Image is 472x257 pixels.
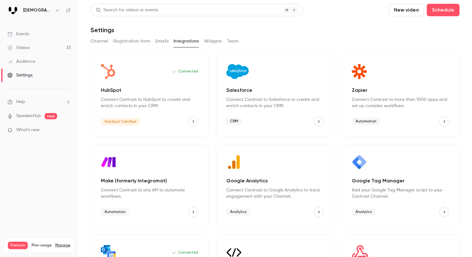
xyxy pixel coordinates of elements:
[226,187,324,200] p: Connect Contrast to Google Analytics to track engagement with your Channel.
[188,207,198,217] button: Make (formerly Integromat)
[188,116,198,126] button: HubSpot
[226,118,242,125] span: CRM
[101,118,140,126] span: HubSpot Certified
[352,86,449,94] p: Zapier
[7,58,35,65] div: Audience
[174,36,199,46] button: Integrations
[216,144,334,227] div: Google Analytics
[314,116,324,126] button: Salesforce
[32,243,52,248] span: Plan usage
[226,177,324,185] p: Google Analytics
[172,250,198,255] p: Connected
[16,113,41,119] a: SpeakerHub
[352,187,449,200] p: Add your Google Tag Manager script to your Contrast Channel.
[8,5,18,15] img: Vainu
[342,54,460,137] div: Zapier
[314,207,324,217] button: Google Analytics
[226,86,324,94] p: Salesforce
[101,96,198,109] p: Connect Contrast to HubSpot to create and enrich contacts in your CRM.
[439,116,449,126] button: Zapier
[113,36,150,46] button: Registration form
[96,7,158,13] div: Search for videos or events
[226,208,250,216] span: Analytics
[7,72,32,78] div: Settings
[91,144,209,227] div: Make (formerly Integromat)
[45,113,57,119] span: new
[342,144,460,227] div: Google Tag Manager
[227,36,239,46] button: Team
[91,54,209,137] div: HubSpot
[16,99,25,105] span: Help
[204,36,222,46] button: Widgets
[101,177,198,185] p: Make (formerly Integromat)
[352,96,449,109] p: Connect Contrast to more than 1000 apps and set up complex workflows.
[352,177,449,185] p: Google Tag Manager
[439,207,449,217] button: Google Tag Manager
[226,96,324,109] p: Connect Contrast to Salesforce to create and enrich contacts in your CRM.
[55,243,70,248] a: Manage
[101,86,198,94] p: HubSpot
[172,69,198,74] p: Connected
[7,99,71,105] li: help-dropdown-opener
[7,31,29,37] div: Events
[16,127,40,133] span: What's new
[427,4,460,16] button: Schedule
[8,242,28,249] span: Premium
[352,118,380,125] span: Automation
[101,187,198,200] p: Connect Contrast to any API to automate workflows.
[91,36,108,46] button: Channel
[216,54,334,137] div: Salesforce
[101,208,129,216] span: Automation
[7,45,30,51] div: Videos
[155,36,169,46] button: Emails
[352,208,376,216] span: Analytics
[23,7,52,13] h6: [DEMOGRAPHIC_DATA]
[91,26,114,34] h1: Settings
[389,4,424,16] button: New video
